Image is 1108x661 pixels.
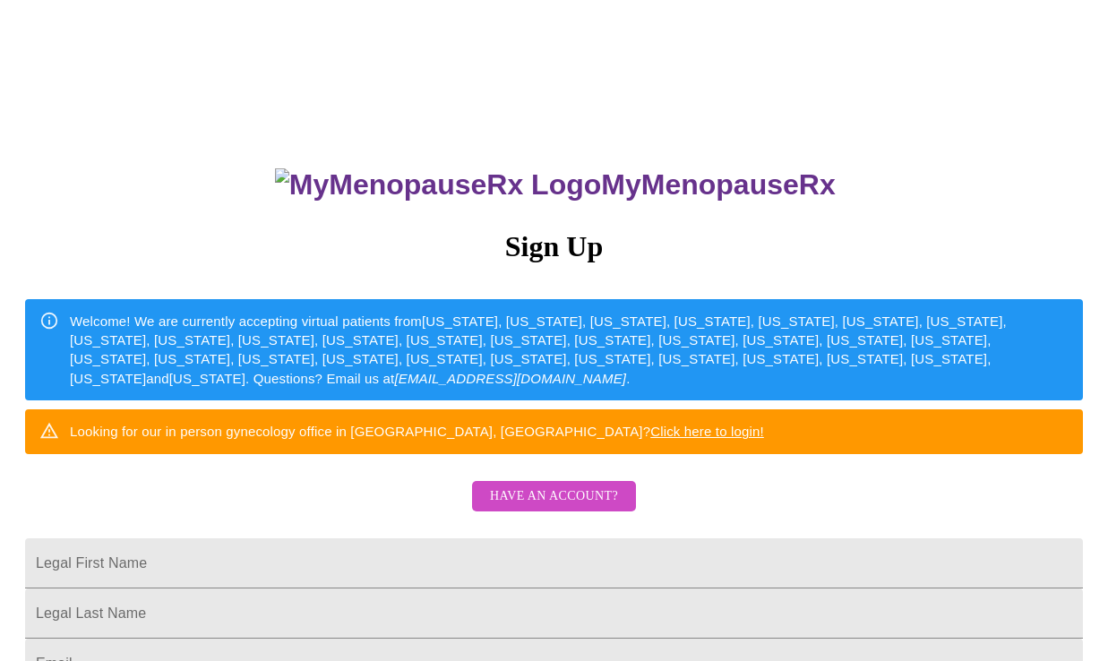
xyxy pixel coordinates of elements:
[468,501,640,516] a: Have an account?
[70,305,1069,396] div: Welcome! We are currently accepting virtual patients from [US_STATE], [US_STATE], [US_STATE], [US...
[650,424,764,439] a: Click here to login!
[275,168,601,202] img: MyMenopauseRx Logo
[394,371,626,386] em: [EMAIL_ADDRESS][DOMAIN_NAME]
[472,481,636,512] button: Have an account?
[28,168,1084,202] h3: MyMenopauseRx
[70,415,764,448] div: Looking for our in person gynecology office in [GEOGRAPHIC_DATA], [GEOGRAPHIC_DATA]?
[25,230,1083,263] h3: Sign Up
[490,485,618,508] span: Have an account?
